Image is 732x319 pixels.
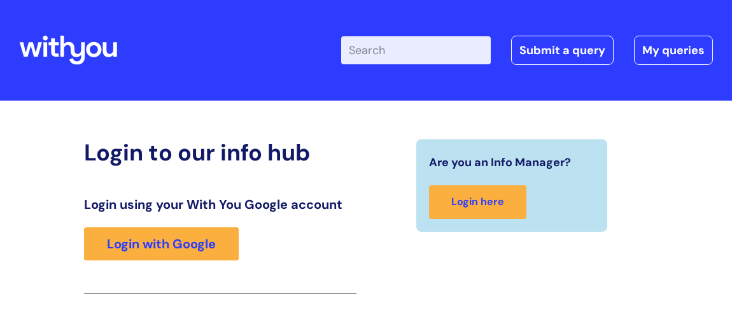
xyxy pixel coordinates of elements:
[634,36,713,65] a: My queries
[84,139,356,166] h2: Login to our info hub
[429,185,526,219] a: Login here
[341,36,491,64] input: Search
[511,36,614,65] a: Submit a query
[84,197,356,212] h3: Login using your With You Google account
[429,152,571,173] span: Are you an Info Manager?
[84,227,239,260] a: Login with Google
